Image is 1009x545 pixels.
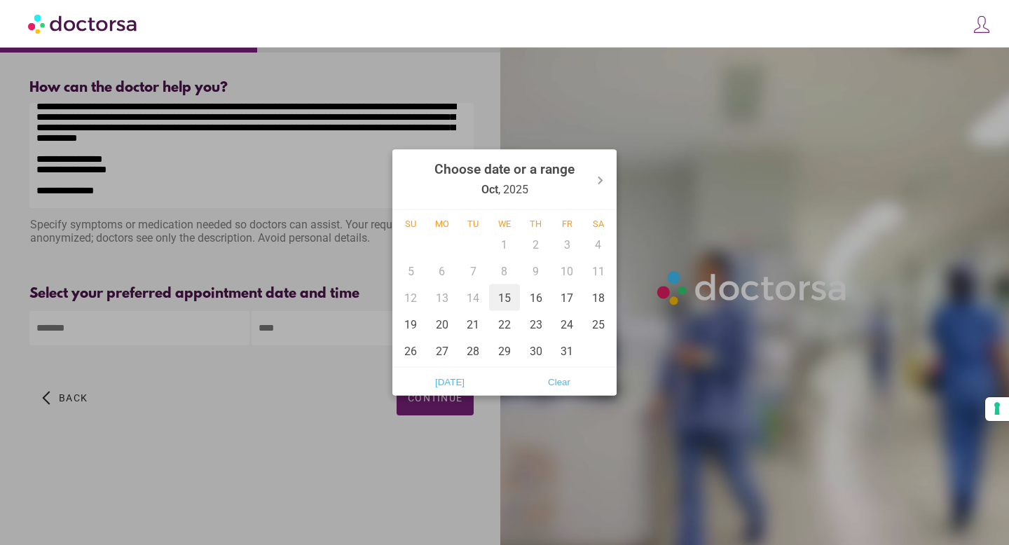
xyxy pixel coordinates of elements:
[489,311,521,338] div: 22
[520,231,551,258] div: 2
[399,371,500,392] span: [DATE]
[520,311,551,338] div: 23
[458,311,489,338] div: 21
[458,219,489,229] div: Tu
[489,284,521,311] div: 15
[520,338,551,364] div: 30
[582,311,614,338] div: 25
[28,8,139,39] img: Doctorsa.com
[551,284,583,311] div: 17
[985,397,1009,421] button: Your consent preferences for tracking technologies
[520,219,551,229] div: Th
[481,183,498,196] strong: Oct
[551,231,583,258] div: 3
[427,284,458,311] div: 13
[551,258,583,284] div: 10
[504,371,614,393] button: Clear
[551,219,583,229] div: Fr
[434,161,575,177] strong: Choose date or a range
[427,219,458,229] div: Mo
[509,371,610,392] span: Clear
[489,219,521,229] div: We
[582,231,614,258] div: 4
[520,258,551,284] div: 9
[489,258,521,284] div: 8
[395,258,427,284] div: 5
[434,153,575,207] div: , 2025
[489,231,521,258] div: 1
[582,284,614,311] div: 18
[395,219,427,229] div: Su
[551,311,583,338] div: 24
[395,284,427,311] div: 12
[972,15,991,34] img: icons8-customer-100.png
[582,219,614,229] div: Sa
[427,338,458,364] div: 27
[458,338,489,364] div: 28
[489,338,521,364] div: 29
[427,258,458,284] div: 6
[427,311,458,338] div: 20
[458,284,489,311] div: 14
[395,371,504,393] button: [DATE]
[582,258,614,284] div: 11
[458,258,489,284] div: 7
[395,311,427,338] div: 19
[551,338,583,364] div: 31
[395,338,427,364] div: 26
[520,284,551,311] div: 16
